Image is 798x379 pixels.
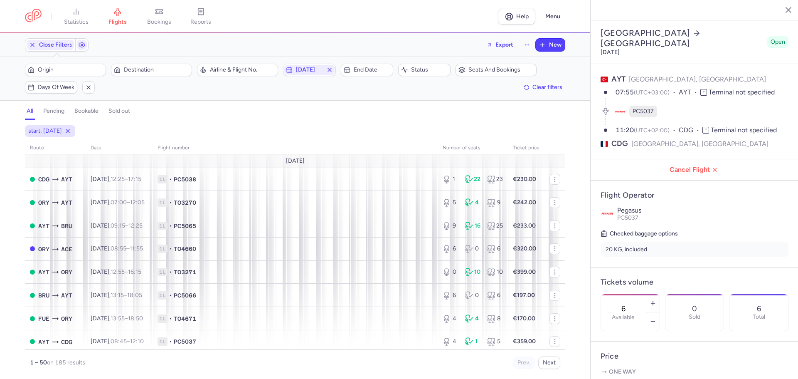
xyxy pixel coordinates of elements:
span: – [111,292,142,299]
span: – [111,176,141,183]
div: 25 [487,222,503,230]
strong: €242.00 [513,199,536,206]
span: Days of week [38,84,74,91]
span: 1L [158,337,167,346]
span: AYT [679,88,700,97]
time: 07:55 [616,88,634,96]
button: Days of week [25,81,77,94]
button: Clear filters [521,81,565,94]
span: PC5037 [617,214,638,221]
p: Pegasus [617,207,788,214]
button: [DATE] [283,64,335,76]
span: 1L [158,268,167,276]
span: CDG [611,139,628,149]
span: Close Filters [39,42,72,48]
span: TO3271 [174,268,196,276]
th: Flight number [153,142,438,154]
h4: pending [43,107,64,115]
span: CDG [61,337,72,347]
span: (UTC+02:00) [634,127,670,134]
th: Ticket price [508,142,544,154]
span: Open [771,38,785,46]
strong: €197.00 [513,292,535,299]
li: 20 KG, included [601,242,788,257]
span: ACE [61,245,72,254]
span: T [700,89,707,96]
p: One way [601,368,788,376]
span: [DATE], [91,338,144,345]
h4: sold out [108,107,130,115]
time: 07:00 [111,199,127,206]
button: Seats and bookings [456,64,537,76]
div: 4 [443,337,458,346]
h4: all [27,107,33,115]
span: – [111,338,144,345]
span: PC5038 [174,175,196,183]
strong: €320.00 [513,245,536,252]
a: CitizenPlane red outlined logo [25,9,42,24]
div: 1 [465,337,481,346]
span: • [169,222,172,230]
span: – [111,315,143,322]
span: [DATE] [286,158,305,164]
img: Pegasus logo [601,207,614,220]
th: number of seats [438,142,508,154]
span: BRU [61,221,72,230]
span: bookings [147,18,171,26]
time: 18:50 [128,315,143,322]
span: ORY [38,245,49,254]
th: route [25,142,86,154]
span: PC5066 [174,291,196,300]
time: 12:05 [130,199,145,206]
span: ORY [61,314,72,323]
span: ORY [38,198,49,207]
span: • [169,315,172,323]
button: Export [481,38,519,52]
span: AYT [61,291,72,300]
time: 12:25 [128,222,143,229]
div: 6 [443,291,458,300]
span: Origin [38,67,103,73]
div: 6 [443,245,458,253]
span: – [111,268,141,275]
span: AYT [61,198,72,207]
span: End date [354,67,390,73]
span: BRU [38,291,49,300]
span: Destination [124,67,189,73]
span: AYT [61,175,72,184]
span: statistics [64,18,89,26]
span: FUE [38,314,49,323]
div: 9 [443,222,458,230]
strong: €359.00 [513,338,536,345]
div: 0 [465,245,481,253]
span: start: [DATE] [28,127,62,135]
button: End date [341,64,393,76]
span: AYT [611,74,626,84]
button: Origin [25,64,106,76]
span: Export [495,42,513,48]
div: 5 [443,198,458,207]
h4: Flight Operator [601,191,788,200]
span: [DATE], [91,292,142,299]
span: Status [411,67,448,73]
span: – [111,245,143,252]
p: Total [753,314,765,320]
span: 1L [158,222,167,230]
span: Airline & Flight No. [210,67,275,73]
div: 4 [443,315,458,323]
strong: €399.00 [513,268,536,275]
div: 1 [443,175,458,183]
span: PC5037 [174,337,196,346]
time: 11:20 [616,126,634,134]
span: AYT [38,221,49,230]
span: [DATE] [296,67,323,73]
time: 17:15 [128,176,141,183]
span: PC5065 [174,222,196,230]
span: [DATE], [91,199,145,206]
a: reports [180,7,222,26]
p: 0 [692,305,697,313]
button: Menu [540,9,565,25]
h4: Tickets volume [601,277,788,287]
span: PC5037 [633,107,654,116]
span: reports [190,18,211,26]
